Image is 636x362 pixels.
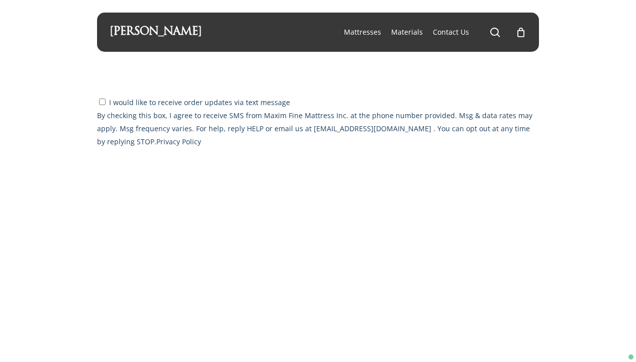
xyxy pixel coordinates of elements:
a: Mattresses [344,27,381,37]
a: Contact Us [433,27,469,37]
a: Privacy Policy [156,137,201,146]
a: Materials [391,27,423,37]
nav: Main Menu [339,13,526,52]
input: I would like to receive order updates via text messageBy checking this box, I agree to receive SM... [99,99,106,105]
a: [PERSON_NAME] [110,27,202,38]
